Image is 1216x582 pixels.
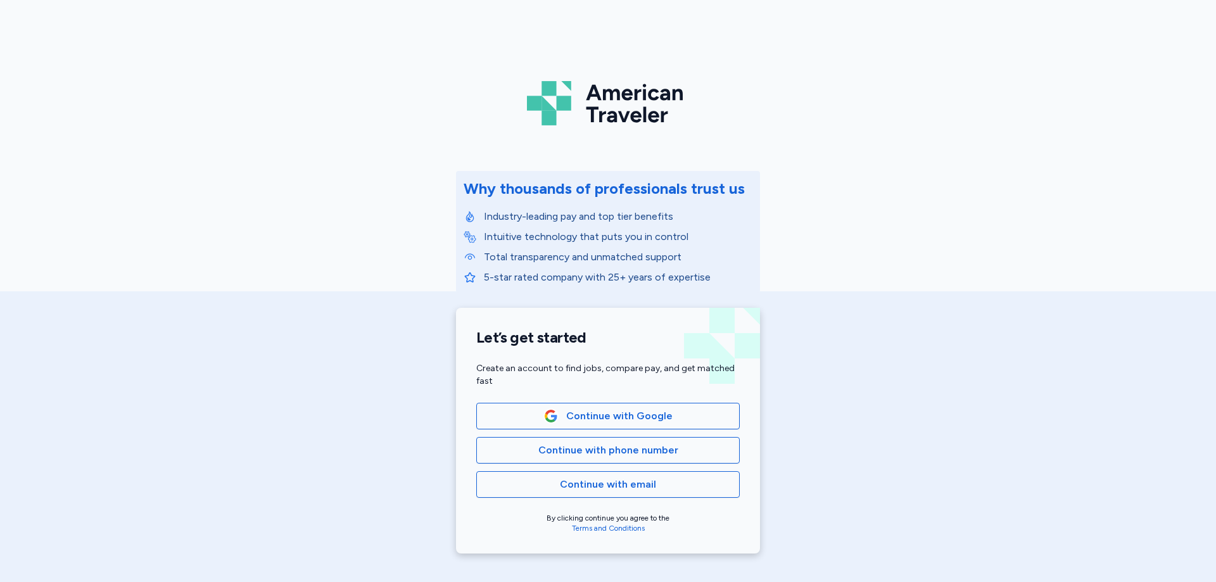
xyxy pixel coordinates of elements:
[476,513,740,533] div: By clicking continue you agree to the
[484,209,752,224] p: Industry-leading pay and top tier benefits
[560,477,656,492] span: Continue with email
[538,443,678,458] span: Continue with phone number
[484,229,752,244] p: Intuitive technology that puts you in control
[544,409,558,423] img: Google Logo
[476,403,740,429] button: Google LogoContinue with Google
[484,270,752,285] p: 5-star rated company with 25+ years of expertise
[476,328,740,347] h1: Let’s get started
[476,437,740,464] button: Continue with phone number
[484,250,752,265] p: Total transparency and unmatched support
[476,362,740,388] div: Create an account to find jobs, compare pay, and get matched fast
[464,179,745,199] div: Why thousands of professionals trust us
[527,76,689,130] img: Logo
[566,408,673,424] span: Continue with Google
[572,524,645,533] a: Terms and Conditions
[476,471,740,498] button: Continue with email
